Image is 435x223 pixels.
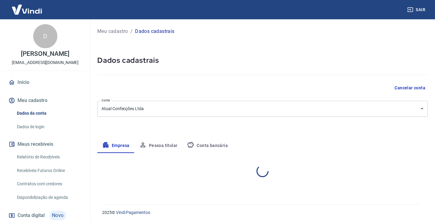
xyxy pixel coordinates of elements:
p: 2025 © [102,209,420,216]
button: Empresa [97,139,134,153]
div: Atual Confecções Ltda [97,101,428,117]
button: Cancelar conta [392,82,428,94]
button: Meus recebíveis [7,138,83,151]
button: Meu cadastro [7,94,83,107]
a: Início [7,76,83,89]
a: Vindi Pagamentos [116,210,150,215]
button: Conta bancária [182,139,233,153]
p: [EMAIL_ADDRESS][DOMAIN_NAME] [12,59,79,66]
span: Novo [50,211,66,220]
a: Relatório de Recebíveis [14,151,83,163]
a: Conta digitalNovo [7,208,83,223]
p: Dados cadastrais [135,28,174,35]
a: Dados de login [14,121,83,133]
a: Meu cadastro [97,28,128,35]
h5: Dados cadastrais [97,56,428,65]
div: D [33,24,57,48]
p: / [130,28,133,35]
img: Vindi [7,0,47,19]
p: [PERSON_NAME] [21,51,69,57]
a: Dados da conta [14,107,83,119]
a: Disponibilização de agenda [14,191,83,204]
a: Recebíveis Futuros Online [14,164,83,177]
button: Pessoa titular [134,139,182,153]
label: Conta [101,98,110,103]
a: Contratos com credores [14,178,83,190]
span: Conta digital [18,211,45,220]
button: Sair [406,4,428,15]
